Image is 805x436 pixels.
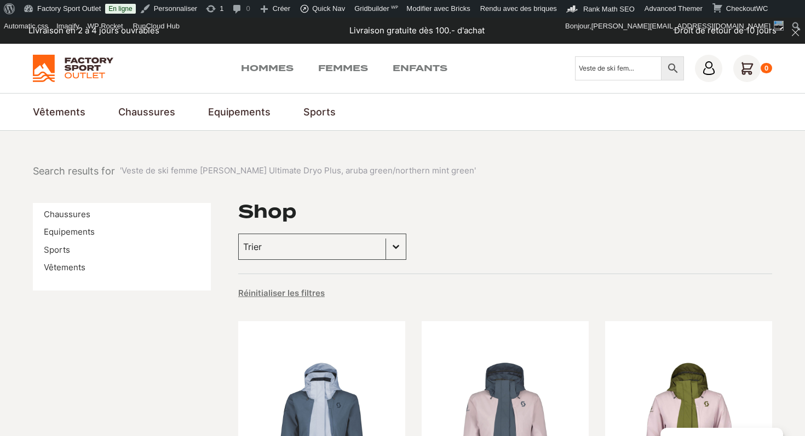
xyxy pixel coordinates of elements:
[105,4,135,14] a: En ligne
[386,234,406,259] button: Basculer la liste
[238,288,325,299] button: Réinitialiser les filtres
[44,262,85,272] a: Vêtements
[120,165,476,177] span: 'Veste de ski femme [PERSON_NAME] Ultimate Dryo Plus, aruba green/northern mint green'
[243,240,381,254] input: Trier
[44,226,95,237] a: Equipements
[318,62,368,75] a: Femmes
[53,18,84,35] a: Imagify
[128,18,185,35] div: RunCloud Hub
[208,104,271,119] a: Equipements
[303,104,336,119] a: Sports
[575,56,662,80] input: Chercher
[591,22,771,30] span: [PERSON_NAME][EMAIL_ADDRESS][DOMAIN_NAME]
[118,104,175,119] a: Chaussures
[761,63,772,74] div: 0
[33,104,85,119] a: Vêtements
[349,25,485,37] p: Livraison gratuite dès 100.- d'achat
[44,245,70,255] a: Sports
[241,62,294,75] a: Hommes
[393,62,447,75] a: Enfants
[44,209,90,219] a: Chaussures
[561,18,788,35] a: Bonjour,
[33,164,476,178] nav: breadcrumbs
[84,18,128,35] a: WP Rocket
[33,55,113,82] img: Factory Sport Outlet
[238,203,296,220] h1: Shop
[33,164,476,178] li: Search results for
[583,5,635,13] span: Rank Math SEO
